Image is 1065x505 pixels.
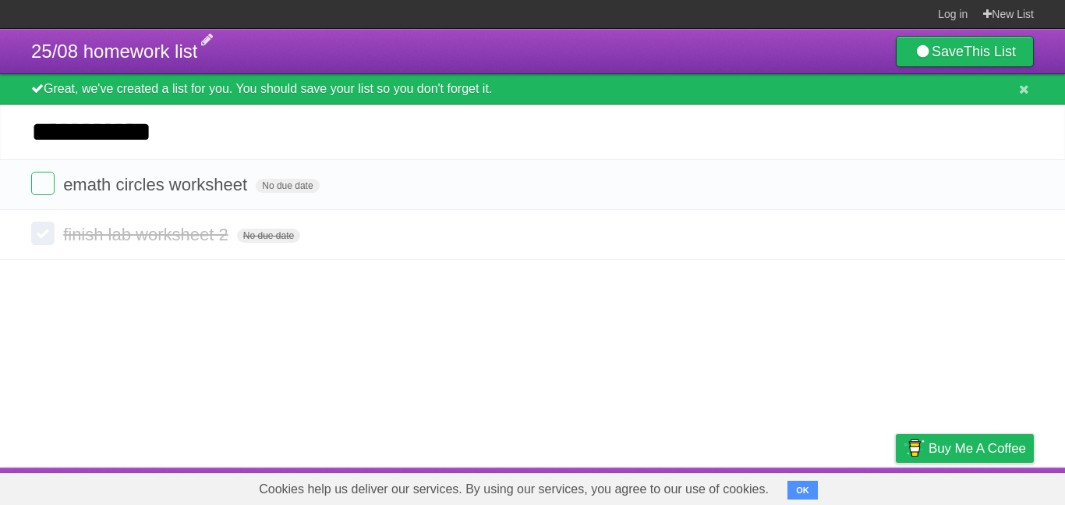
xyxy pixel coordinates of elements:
span: No due date [237,229,300,243]
span: 25/08 homework list [31,41,197,62]
span: Cookies help us deliver our services. By using our services, you agree to our use of cookies. [243,474,784,505]
span: No due date [256,179,319,193]
span: Buy me a coffee [929,435,1026,462]
a: Developers [740,471,803,501]
label: Done [31,172,55,195]
label: Done [31,222,55,245]
a: SaveThis List [896,36,1034,67]
img: Buy me a coffee [904,435,925,461]
a: Suggest a feature [936,471,1034,501]
a: Buy me a coffee [896,434,1034,463]
span: finish lab worksheet 2 [63,225,232,244]
a: Privacy [876,471,916,501]
span: emath circles worksheet [63,175,251,194]
button: OK [787,481,818,500]
a: About [688,471,721,501]
a: Terms [823,471,857,501]
b: This List [964,44,1016,59]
